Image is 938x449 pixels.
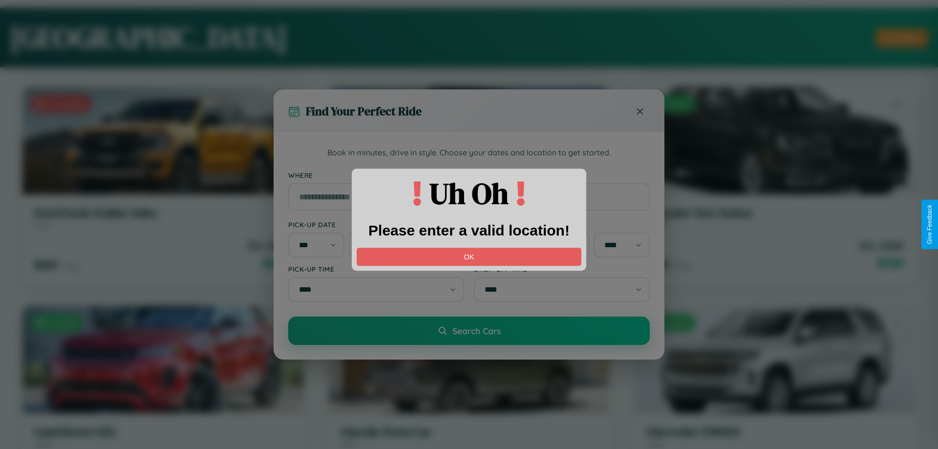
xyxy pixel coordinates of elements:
[288,265,464,273] label: Pick-up Time
[474,265,650,273] label: Drop-off Time
[474,220,650,229] label: Drop-off Date
[288,220,464,229] label: Pick-up Date
[288,171,650,179] label: Where
[306,103,422,119] h3: Find Your Perfect Ride
[452,325,501,336] span: Search Cars
[288,147,650,159] p: Book in minutes, drive in style. Choose your dates and location to get started.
